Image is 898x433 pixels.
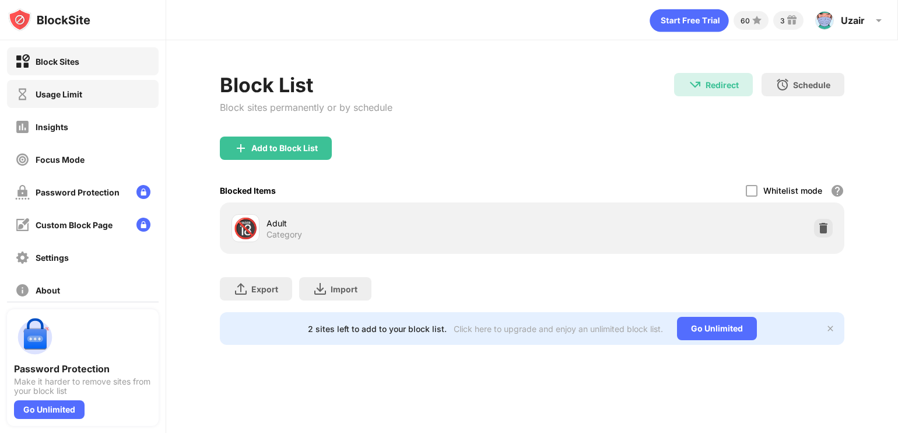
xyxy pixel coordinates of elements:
img: reward-small.svg [785,13,799,27]
img: points-small.svg [750,13,764,27]
div: Export [251,284,278,294]
div: Password Protection [36,187,120,197]
img: logo-blocksite.svg [8,8,90,32]
div: Redirect [706,80,739,90]
div: Whitelist mode [763,186,822,195]
img: about-off.svg [15,283,30,298]
div: 3 [780,16,785,25]
div: 🔞 [233,216,258,240]
img: lock-menu.svg [136,185,150,199]
div: Usage Limit [36,89,82,99]
div: Uzair [841,15,865,26]
img: settings-off.svg [15,250,30,265]
div: Go Unlimited [14,400,85,419]
img: push-password-protection.svg [14,316,56,358]
img: block-on.svg [15,54,30,69]
img: focus-off.svg [15,152,30,167]
div: Add to Block List [251,144,318,153]
img: customize-block-page-off.svg [15,218,30,232]
div: Block Sites [36,57,79,67]
div: Make it harder to remove sites from your block list [14,377,152,396]
div: Settings [36,253,69,263]
div: Import [331,284,357,294]
div: Block List [220,73,392,97]
div: 2 sites left to add to your block list. [308,324,447,334]
div: Block sites permanently or by schedule [220,102,392,113]
div: Adult [266,217,532,229]
div: Focus Mode [36,155,85,165]
img: password-protection-off.svg [15,185,30,200]
img: ACg8ocLqQ34mChUeinnkfi_iFanDZSr2h-w1TJNmkgY7EeE4aZ7Kj-9n=s96-c [815,11,834,30]
div: animation [650,9,729,32]
div: Password Protection [14,363,152,375]
div: 60 [741,16,750,25]
div: Schedule [793,80,830,90]
div: Custom Block Page [36,220,113,230]
img: insights-off.svg [15,120,30,134]
div: Click here to upgrade and enjoy an unlimited block list. [454,324,663,334]
div: Insights [36,122,68,132]
div: Go Unlimited [677,317,757,340]
div: Category [266,229,302,240]
div: About [36,285,60,295]
img: lock-menu.svg [136,218,150,232]
img: x-button.svg [826,324,835,333]
img: time-usage-off.svg [15,87,30,102]
div: Blocked Items [220,186,276,195]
